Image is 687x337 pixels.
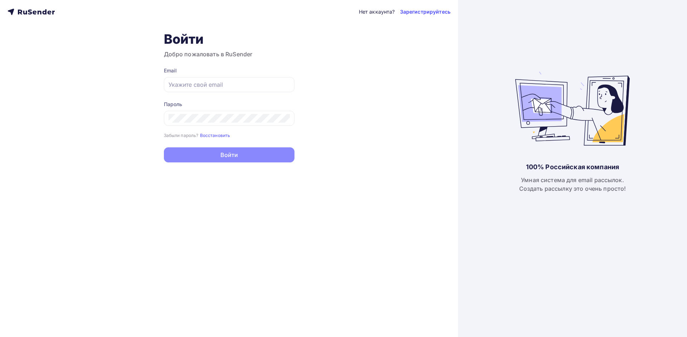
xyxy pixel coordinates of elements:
[169,80,290,89] input: Укажите свой email
[164,50,294,58] h3: Добро пожаловать в RuSender
[164,67,294,74] div: Email
[200,132,230,138] a: Восстановить
[164,147,294,162] button: Войти
[519,176,626,193] div: Умная система для email рассылок. Создать рассылку это очень просто!
[164,31,294,47] h1: Войти
[359,8,395,15] div: Нет аккаунта?
[400,8,450,15] a: Зарегистрируйтесь
[164,101,294,108] div: Пароль
[164,133,199,138] small: Забыли пароль?
[526,163,619,171] div: 100% Российская компания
